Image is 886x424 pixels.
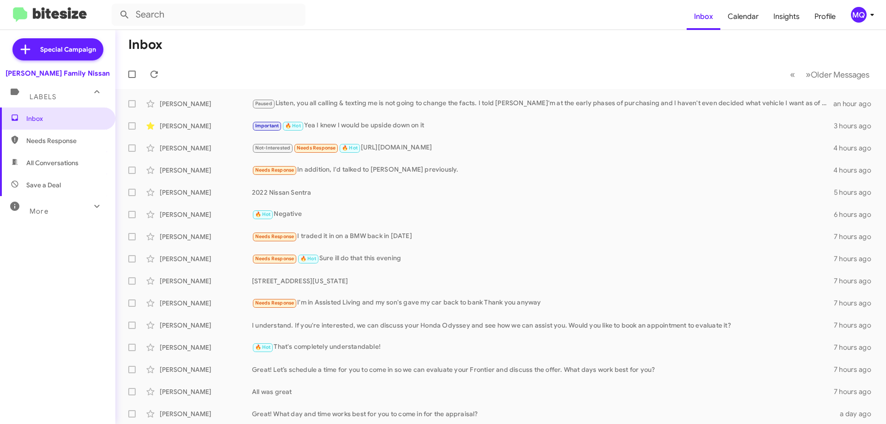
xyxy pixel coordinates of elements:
a: Profile [807,3,843,30]
span: 🔥 Hot [255,344,271,350]
div: 3 hours ago [834,121,879,131]
span: Needs Response [255,256,294,262]
div: 7 hours ago [834,232,879,241]
div: Great! Let’s schedule a time for you to come in so we can evaluate your Frontier and discuss the ... [252,365,834,374]
span: Needs Response [297,145,336,151]
span: More [30,207,48,215]
div: Negative [252,209,834,220]
span: Important [255,123,279,129]
div: [PERSON_NAME] [160,254,252,263]
div: Sure ill do that this evening [252,253,834,264]
input: Search [112,4,305,26]
div: [PERSON_NAME] [160,210,252,219]
span: Save a Deal [26,180,61,190]
span: 🔥 Hot [255,211,271,217]
div: [PERSON_NAME] [160,143,252,153]
div: 7 hours ago [834,343,879,352]
div: I traded it in on a BMW back in [DATE] [252,231,834,242]
div: 4 hours ago [833,143,879,153]
div: [PERSON_NAME] [160,387,252,396]
div: 7 hours ago [834,254,879,263]
span: Older Messages [811,70,869,80]
h1: Inbox [128,37,162,52]
span: Needs Response [255,300,294,306]
div: I understand. If you're interested, we can discuss your Honda Odyssey and see how we can assist y... [252,321,834,330]
button: MQ [843,7,876,23]
div: In addition, I'd talked to [PERSON_NAME] previously. [252,165,833,175]
button: Previous [784,65,801,84]
nav: Page navigation example [785,65,875,84]
span: All Conversations [26,158,78,167]
span: Inbox [26,114,105,123]
div: [PERSON_NAME] [160,299,252,308]
a: Inbox [687,3,720,30]
span: Not-Interested [255,145,291,151]
div: That's completely understandable! [252,342,834,352]
div: 7 hours ago [834,299,879,308]
div: [PERSON_NAME] [160,99,252,108]
span: Needs Response [26,136,105,145]
div: [PERSON_NAME] [160,188,252,197]
a: Calendar [720,3,766,30]
span: Needs Response [255,233,294,239]
div: [PERSON_NAME] [160,276,252,286]
span: 🔥 Hot [300,256,316,262]
div: I'm in Assisted Living and my son's gave my car back to bank Thank you anyway [252,298,834,308]
div: [PERSON_NAME] [160,121,252,131]
span: » [806,69,811,80]
div: MQ [851,7,867,23]
div: Yea I knew I would be upside down on it [252,120,834,131]
div: [PERSON_NAME] Family Nissan [6,69,110,78]
div: [PERSON_NAME] [160,409,252,418]
div: an hour ago [833,99,879,108]
div: [PERSON_NAME] [160,365,252,374]
div: 5 hours ago [834,188,879,197]
div: [PERSON_NAME] [160,343,252,352]
div: [PERSON_NAME] [160,232,252,241]
div: 7 hours ago [834,321,879,330]
div: All was great [252,387,834,396]
span: 🔥 Hot [285,123,301,129]
div: [PERSON_NAME] [160,321,252,330]
div: [STREET_ADDRESS][US_STATE] [252,276,834,286]
div: [PERSON_NAME] [160,166,252,175]
div: Listen, you all calling & texting me is not going to change the facts. I told [PERSON_NAME]'m at ... [252,98,833,109]
div: Great! What day and time works best for you to come in for the appraisal? [252,409,834,418]
a: Special Campaign [12,38,103,60]
span: Paused [255,101,272,107]
div: 2022 Nissan Sentra [252,188,834,197]
span: Special Campaign [40,45,96,54]
div: 7 hours ago [834,276,879,286]
span: « [790,69,795,80]
span: Labels [30,93,56,101]
span: 🔥 Hot [342,145,358,151]
div: [URL][DOMAIN_NAME] [252,143,833,153]
div: 4 hours ago [833,166,879,175]
div: a day ago [834,409,879,418]
span: Needs Response [255,167,294,173]
div: 6 hours ago [834,210,879,219]
div: 7 hours ago [834,387,879,396]
div: 7 hours ago [834,365,879,374]
a: Insights [766,3,807,30]
button: Next [800,65,875,84]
